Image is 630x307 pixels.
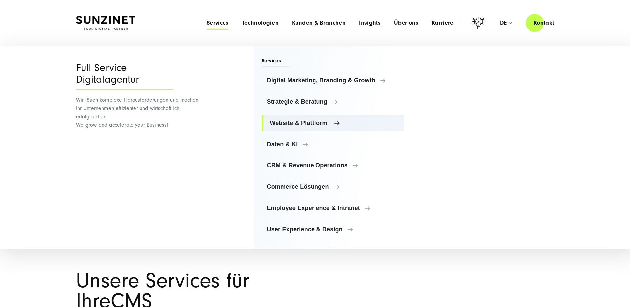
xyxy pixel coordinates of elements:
[262,72,404,88] a: Digital Marketing, Branding & Growth
[262,157,404,173] a: CRM & Revenue Operations
[76,97,199,128] span: Wir lösen komplexe Herausforderungen und machen Ihr Unternehmen effizienter und wirtschaftlich er...
[262,179,404,195] a: Commerce Lösungen
[292,20,346,26] a: Kunden & Branchen
[262,115,404,131] a: Website & Plattform
[267,98,399,105] span: Strategie & Beratung
[262,221,404,237] a: User Experience & Design
[270,120,399,126] span: Website & Plattform
[359,20,381,26] a: Insights
[267,162,399,169] span: CRM & Revenue Operations
[500,20,512,26] div: de
[76,16,135,30] img: SUNZINET Full Service Digital Agentur
[207,20,229,26] a: Services
[242,20,279,26] a: Technologien
[526,13,562,32] a: Kontakt
[267,226,399,233] span: User Experience & Design
[267,141,399,148] span: Daten & KI
[262,94,404,110] a: Strategie & Beratung
[76,62,173,90] div: Full Service Digitalagentur
[267,183,399,190] span: Commerce Lösungen
[262,57,289,67] span: Services
[262,200,404,216] a: Employee Experience & Intranet
[262,136,404,152] a: Daten & KI
[267,205,399,211] span: Employee Experience & Intranet
[394,20,418,26] a: Über uns
[267,77,399,84] span: Digital Marketing, Branding & Growth
[432,20,454,26] a: Karriere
